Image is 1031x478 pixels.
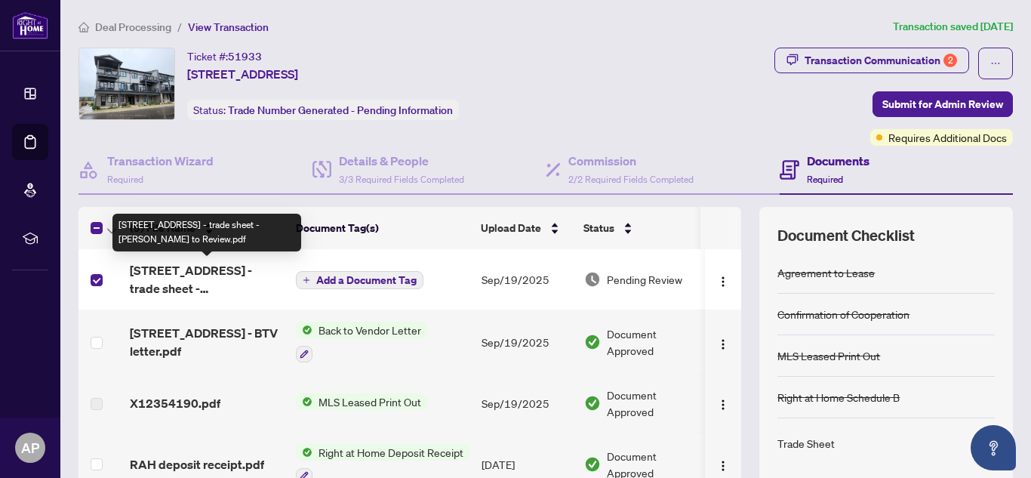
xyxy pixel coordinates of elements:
button: Add a Document Tag [296,270,423,290]
th: Document Tag(s) [290,207,475,249]
span: [STREET_ADDRESS] - trade sheet - [PERSON_NAME] to Review.pdf [130,261,284,298]
span: [STREET_ADDRESS] [187,65,298,83]
th: Upload Date [475,207,577,249]
div: [STREET_ADDRESS] - trade sheet - [PERSON_NAME] to Review.pdf [112,214,301,251]
button: Transaction Communication2 [774,48,969,73]
td: Sep/19/2025 [475,249,578,310]
span: Deal Processing [95,20,171,34]
th: (9) File Name [124,207,290,249]
div: Ticket #: [187,48,262,65]
span: View Transaction [188,20,269,34]
img: Document Status [584,334,601,350]
div: Confirmation of Cooperation [777,306,909,322]
span: 51933 [228,50,262,63]
div: MLS Leased Print Out [777,347,880,364]
td: Sep/19/2025 [475,310,578,375]
th: Status [577,207,706,249]
button: Logo [711,267,735,291]
span: Submit for Admin Review [882,92,1003,116]
span: Required [107,174,143,185]
li: / [177,18,182,35]
img: Document Status [584,271,601,288]
div: Right at Home Schedule B [777,389,900,406]
h4: Commission [568,152,694,170]
span: Document Approved [607,387,700,420]
span: 3/3 Required Fields Completed [339,174,464,185]
div: Agreement to Lease [777,264,875,281]
img: Logo [717,460,729,472]
span: ellipsis [990,58,1001,69]
img: Logo [717,338,729,350]
span: Pending Review [607,271,682,288]
h4: Documents [807,152,869,170]
button: Status IconMLS Leased Print Out [296,393,427,410]
span: Trade Number Generated - Pending Information [228,103,453,117]
img: Status Icon [296,322,312,338]
span: Required [807,174,843,185]
span: Document Checklist [777,225,915,246]
button: Status IconBack to Vendor Letter [296,322,427,362]
span: Add a Document Tag [316,275,417,285]
button: Add a Document Tag [296,271,423,289]
span: Document Approved [607,325,700,359]
img: Status Icon [296,393,312,410]
div: Status: [187,100,459,120]
img: logo [12,11,48,39]
h4: Details & People [339,152,464,170]
span: Upload Date [481,220,541,236]
span: plus [303,276,310,284]
img: Document Status [584,395,601,412]
button: Open asap [971,425,1016,470]
button: Submit for Admin Review [873,91,1013,117]
div: Transaction Communication [805,48,957,72]
article: Transaction saved [DATE] [893,18,1013,35]
div: Trade Sheet [777,435,835,452]
td: Sep/19/2025 [475,375,578,432]
button: Logo [711,452,735,476]
img: Document Status [584,456,601,473]
span: RAH deposit receipt.pdf [130,455,264,473]
div: 2 [943,54,957,67]
span: [STREET_ADDRESS] - BTV letter.pdf [130,324,284,360]
span: Back to Vendor Letter [312,322,427,338]
span: MLS Leased Print Out [312,393,427,410]
button: Logo [711,391,735,415]
span: 2/2 Required Fields Completed [568,174,694,185]
span: AP [21,437,39,458]
img: Status Icon [296,444,312,461]
span: X12354190.pdf [130,394,220,412]
span: home [78,22,89,32]
img: IMG-X12354190_1.jpg [79,48,174,119]
button: Logo [711,330,735,354]
span: Right at Home Deposit Receipt [312,444,469,461]
img: Logo [717,399,729,411]
img: Logo [717,276,729,288]
span: Status [583,220,614,236]
span: Requires Additional Docs [888,129,1007,146]
h4: Transaction Wizard [107,152,214,170]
